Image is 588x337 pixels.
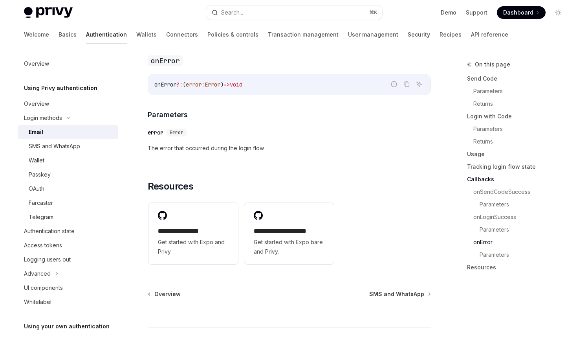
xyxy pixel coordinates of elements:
[467,173,571,186] a: Callbacks
[503,9,533,17] span: Dashboard
[18,224,118,238] a: Authentication state
[467,148,571,160] a: Usage
[24,113,62,123] div: Login methods
[29,170,51,179] div: Passkey
[207,25,258,44] a: Policies & controls
[389,79,399,89] button: Report incorrect code
[148,290,181,298] a: Overview
[369,9,377,16] span: ⌘ K
[136,25,157,44] a: Wallets
[86,25,127,44] a: Authentication
[24,59,49,68] div: Overview
[148,55,183,66] code: onError
[18,153,118,168] a: Wallet
[154,81,176,88] span: onError
[18,295,118,309] a: Whitelabel
[401,79,412,89] button: Copy the contents from the code block
[497,6,546,19] a: Dashboard
[201,81,205,88] span: :
[18,57,118,71] a: Overview
[24,283,63,293] div: UI components
[59,25,77,44] a: Basics
[18,281,118,295] a: UI components
[473,98,571,110] a: Returns
[24,227,75,236] div: Authentication state
[473,135,571,148] a: Returns
[480,223,571,236] a: Parameters
[18,252,118,267] a: Logging users out
[369,290,430,298] a: SMS and WhatsApp
[158,238,229,256] span: Get started with Expo and Privy.
[221,8,243,17] div: Search...
[18,97,118,111] a: Overview
[467,160,571,173] a: Tracking login flow state
[268,25,339,44] a: Transaction management
[166,25,198,44] a: Connectors
[148,180,194,193] span: Resources
[205,81,220,88] span: Error
[369,290,424,298] span: SMS and WhatsApp
[475,60,510,69] span: On this page
[154,290,181,298] span: Overview
[18,125,118,139] a: Email
[408,25,430,44] a: Security
[348,25,398,44] a: User management
[467,261,571,274] a: Resources
[29,212,53,222] div: Telegram
[18,168,118,182] a: Passkey
[170,129,183,136] span: Error
[480,249,571,261] a: Parameters
[186,81,201,88] span: error
[24,241,62,250] div: Access tokens
[441,9,456,17] a: Demo
[183,81,186,88] span: (
[29,198,53,208] div: Farcaster
[552,6,564,19] button: Toggle dark mode
[467,72,571,85] a: Send Code
[24,269,51,278] div: Advanced
[29,184,44,193] div: OAuth
[473,123,571,135] a: Parameters
[18,238,118,252] a: Access tokens
[471,25,508,44] a: API reference
[440,25,462,44] a: Recipes
[18,196,118,210] a: Farcaster
[230,81,242,88] span: void
[148,144,431,153] span: The error that occurred during the login flow.
[24,83,97,93] h5: Using Privy authentication
[18,139,118,153] a: SMS and WhatsApp
[148,109,188,120] span: Parameters
[176,81,183,88] span: ?:
[148,129,163,136] div: error
[29,156,44,165] div: Wallet
[473,236,571,249] a: onError
[254,238,324,256] span: Get started with Expo bare and Privy.
[29,127,43,137] div: Email
[24,255,71,264] div: Logging users out
[473,85,571,98] a: Parameters
[24,25,49,44] a: Welcome
[473,211,571,223] a: onLoginSuccess
[414,79,424,89] button: Ask AI
[480,198,571,211] a: Parameters
[466,9,487,17] a: Support
[223,81,230,88] span: =>
[220,81,223,88] span: )
[29,142,80,151] div: SMS and WhatsApp
[24,99,49,109] div: Overview
[24,7,73,18] img: light logo
[467,110,571,123] a: Login with Code
[18,182,118,196] a: OAuth
[24,297,51,307] div: Whitelabel
[18,210,118,224] a: Telegram
[206,6,382,20] button: Search...⌘K
[24,322,110,331] h5: Using your own authentication
[473,186,571,198] a: onSendCodeSuccess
